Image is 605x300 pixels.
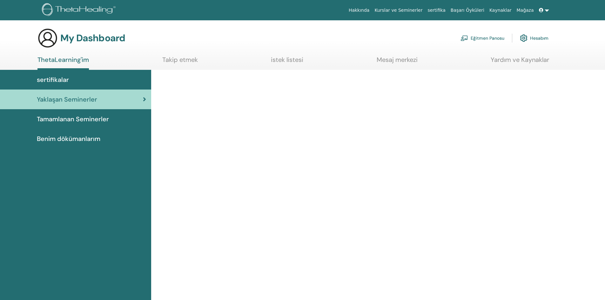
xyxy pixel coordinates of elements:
[460,35,468,41] img: chalkboard-teacher.svg
[372,4,425,16] a: Kurslar ve Seminerler
[162,56,198,68] a: Takip etmek
[37,95,97,104] span: Yaklaşan Seminerler
[425,4,448,16] a: sertifika
[377,56,418,68] a: Mesaj merkezi
[60,32,125,44] h3: My Dashboard
[42,3,118,17] img: logo.png
[37,28,58,48] img: generic-user-icon.jpg
[448,4,487,16] a: Başarı Öyküleri
[487,4,514,16] a: Kaynaklar
[37,56,89,70] a: ThetaLearning'im
[37,75,69,84] span: sertifikalar
[460,31,504,45] a: Eğitmen Panosu
[491,56,549,68] a: Yardım ve Kaynaklar
[37,114,109,124] span: Tamamlanan Seminerler
[520,33,528,43] img: cog.svg
[514,4,536,16] a: Mağaza
[520,31,548,45] a: Hesabım
[37,134,100,143] span: Benim dökümanlarım
[271,56,303,68] a: istek listesi
[346,4,372,16] a: Hakkında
